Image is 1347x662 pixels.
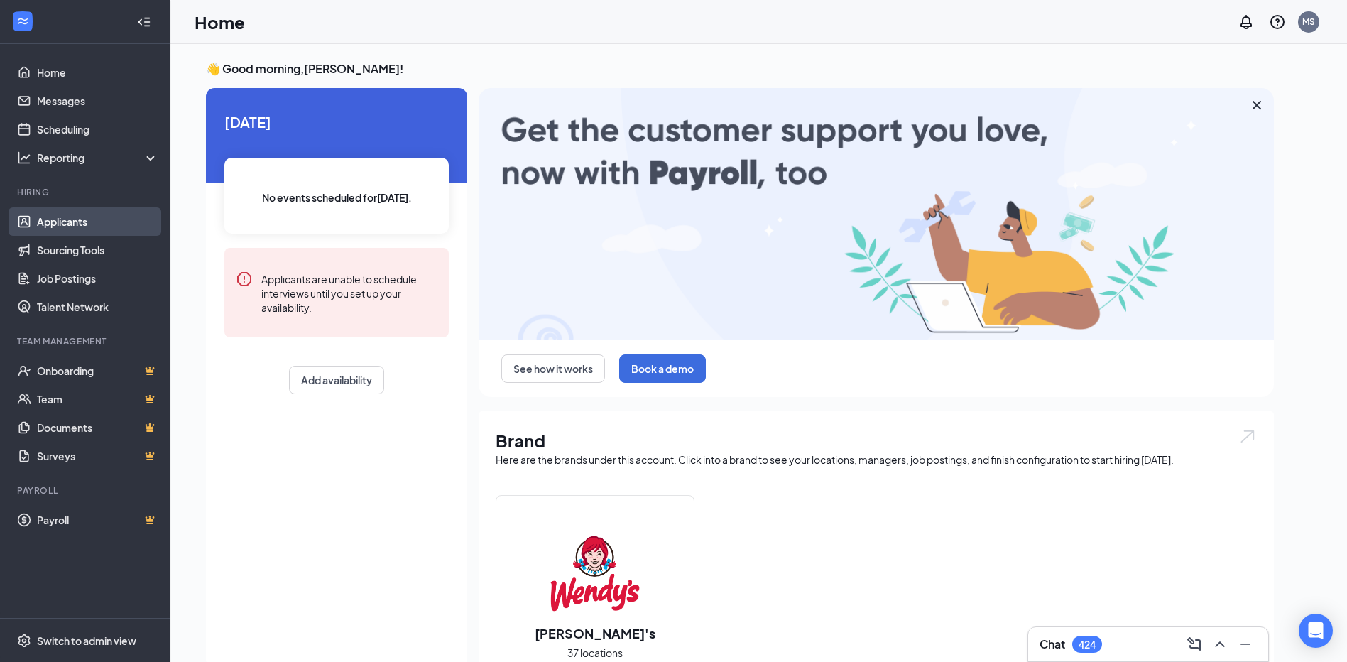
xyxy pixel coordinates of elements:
[37,236,158,264] a: Sourcing Tools
[37,634,136,648] div: Switch to admin view
[1211,636,1228,653] svg: ChevronUp
[17,186,156,198] div: Hiring
[1183,633,1206,656] button: ComposeMessage
[37,151,159,165] div: Reporting
[195,10,245,34] h1: Home
[496,428,1257,452] h1: Brand
[17,634,31,648] svg: Settings
[137,15,151,29] svg: Collapse
[17,151,31,165] svg: Analysis
[567,645,623,661] span: 37 locations
[1186,636,1203,653] svg: ComposeMessage
[37,58,158,87] a: Home
[236,271,253,288] svg: Error
[501,354,605,383] button: See how it works
[37,293,158,321] a: Talent Network
[1234,633,1257,656] button: Minimize
[1237,636,1254,653] svg: Minimize
[1269,13,1286,31] svg: QuestionInfo
[17,335,156,347] div: Team Management
[1238,13,1255,31] svg: Notifications
[37,442,158,470] a: SurveysCrown
[224,111,449,133] span: [DATE]
[1299,614,1333,648] div: Open Intercom Messenger
[16,14,30,28] svg: WorkstreamLogo
[520,624,670,642] h2: [PERSON_NAME]'s
[37,115,158,143] a: Scheduling
[496,452,1257,467] div: Here are the brands under this account. Click into a brand to see your locations, managers, job p...
[479,88,1274,340] img: payroll-large.gif
[37,264,158,293] a: Job Postings
[550,528,640,619] img: Wendy's
[289,366,384,394] button: Add availability
[1040,636,1065,652] h3: Chat
[17,484,156,496] div: Payroll
[262,190,412,205] span: No events scheduled for [DATE] .
[261,271,437,315] div: Applicants are unable to schedule interviews until you set up your availability.
[206,61,1274,77] h3: 👋 Good morning, [PERSON_NAME] !
[619,354,706,383] button: Book a demo
[1302,16,1315,28] div: MS
[37,413,158,442] a: DocumentsCrown
[37,506,158,534] a: PayrollCrown
[37,385,158,413] a: TeamCrown
[1079,639,1096,651] div: 424
[37,207,158,236] a: Applicants
[1238,428,1257,445] img: open.6027fd2a22e1237b5b06.svg
[1248,97,1265,114] svg: Cross
[37,87,158,115] a: Messages
[1209,633,1231,656] button: ChevronUp
[37,357,158,385] a: OnboardingCrown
